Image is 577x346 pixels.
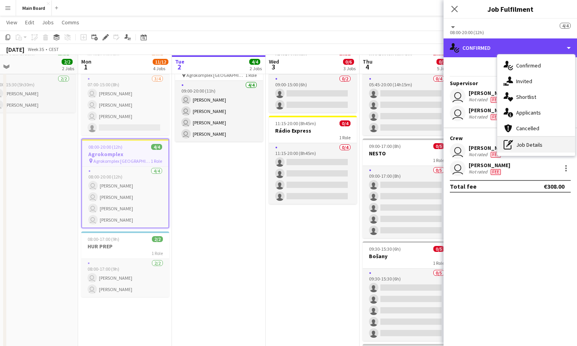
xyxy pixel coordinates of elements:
[62,59,73,65] span: 2/2
[25,19,34,26] span: Edit
[469,107,510,114] div: [PERSON_NAME]
[433,157,444,163] span: 1 Role
[560,23,571,29] span: 4/4
[62,66,74,71] div: 2 Jobs
[151,158,162,164] span: 1 Role
[491,169,501,175] span: Fee
[81,47,169,135] app-job-card: 07:00-15:00 (8h)3/4SNP sklad1 Role3/407:00-15:00 (8h) [PERSON_NAME] [PERSON_NAME] [PERSON_NAME]
[249,59,260,65] span: 4/4
[516,125,539,132] span: Cancelled
[39,17,57,27] a: Jobs
[151,144,162,150] span: 4/4
[58,17,82,27] a: Comms
[544,182,564,190] div: €308.00
[343,66,356,71] div: 3 Jobs
[491,114,501,120] span: Fee
[469,162,510,169] div: [PERSON_NAME]
[269,116,357,204] app-job-card: 11:15-20:00 (8h45m)0/4Rádio Express1 Role0/411:15-20:00 (8h45m)
[369,143,401,149] span: 09:00-17:00 (8h)
[269,75,357,113] app-card-role: 0/209:00-15:00 (6h)
[269,127,357,134] h3: Rádio Express
[363,269,451,341] app-card-role: 0/509:30-15:30 (6h)
[436,59,450,65] span: 0/20
[174,62,184,71] span: 2
[363,241,451,341] app-job-card: 09:30-15:30 (6h)0/5Bošany1 Role0/509:30-15:30 (6h)
[516,78,532,85] span: Invited
[491,97,501,103] span: Fee
[363,150,451,157] h3: NESTO
[363,58,372,65] span: Thu
[175,81,263,142] app-card-role: 4/409:00-20:00 (11h) [PERSON_NAME] [PERSON_NAME] [PERSON_NAME] [PERSON_NAME]
[444,4,577,14] h3: Job Fulfilment
[80,62,91,71] span: 1
[469,89,510,97] div: [PERSON_NAME]
[469,97,489,103] div: Not rated
[437,66,449,71] div: 5 Jobs
[489,114,502,120] div: Crew has different fees then in role
[433,143,444,149] span: 0/5
[49,46,59,52] div: CEST
[339,135,351,140] span: 1 Role
[81,231,169,297] app-job-card: 08:00-17:00 (9h)2/2HUR PREP1 Role2/208:00-17:00 (9h) [PERSON_NAME] [PERSON_NAME]
[250,66,262,71] div: 2 Jobs
[22,17,37,27] a: Edit
[516,93,536,100] span: Shortlist
[82,167,168,228] app-card-role: 4/408:00-20:00 (12h) [PERSON_NAME] [PERSON_NAME] [PERSON_NAME] [PERSON_NAME]
[340,120,351,126] span: 0/4
[433,260,444,266] span: 1 Role
[489,151,502,158] div: Crew has different fees then in role
[516,62,541,69] span: Confirmed
[469,114,489,120] div: Not rated
[363,138,451,238] app-job-card: 09:00-17:00 (8h)0/5NESTO1 Role0/509:00-17:00 (8h)
[444,80,577,87] div: Supervisor
[3,17,20,27] a: View
[62,19,79,26] span: Comms
[153,59,168,65] span: 11/12
[26,46,46,52] span: Week 35
[269,58,279,65] span: Wed
[81,243,169,250] h3: HUR PREP
[81,138,169,228] app-job-card: 08:00-20:00 (12h)4/4Agrokomplex Agrokomplex [GEOGRAPHIC_DATA]1 Role4/408:00-20:00 (12h) [PERSON_N...
[444,38,577,57] div: Confirmed
[93,158,151,164] span: Agrokomplex [GEOGRAPHIC_DATA]
[363,253,451,260] h3: Bošany
[489,169,502,175] div: Crew has different fees then in role
[269,143,357,204] app-card-role: 0/411:15-20:00 (8h45m)
[152,250,163,256] span: 1 Role
[469,144,510,151] div: [PERSON_NAME]
[450,182,477,190] div: Total fee
[16,0,52,16] button: Main Board
[450,29,571,35] div: 08:00-20:00 (12h)
[491,152,501,158] span: Fee
[81,58,91,65] span: Mon
[363,47,451,135] app-job-card: 05:45-20:00 (14h15m)0/4Rádio Express1 Role0/405:45-20:00 (14h15m)
[269,47,357,113] app-job-card: 09:00-15:00 (6h)0/2Kyselica1 Role0/209:00-15:00 (6h)
[6,19,17,26] span: View
[175,47,263,142] app-job-card: In progress09:00-20:00 (11h)4/4Agrokomplex Agrokomplex [GEOGRAPHIC_DATA]1 Role4/409:00-20:00 (11h...
[433,246,444,252] span: 0/5
[175,58,184,65] span: Tue
[497,137,575,153] div: Job Details
[469,151,489,158] div: Not rated
[516,109,541,116] span: Applicants
[82,151,168,158] h3: Agrokomplex
[42,19,54,26] span: Jobs
[153,66,168,71] div: 4 Jobs
[88,144,122,150] span: 08:00-20:00 (12h)
[489,97,502,103] div: Crew has different fees then in role
[81,259,169,297] app-card-role: 2/208:00-17:00 (9h) [PERSON_NAME] [PERSON_NAME]
[362,62,372,71] span: 4
[275,120,316,126] span: 11:15-20:00 (8h45m)
[343,59,354,65] span: 0/6
[469,169,489,175] div: Not rated
[369,246,401,252] span: 09:30-15:30 (6h)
